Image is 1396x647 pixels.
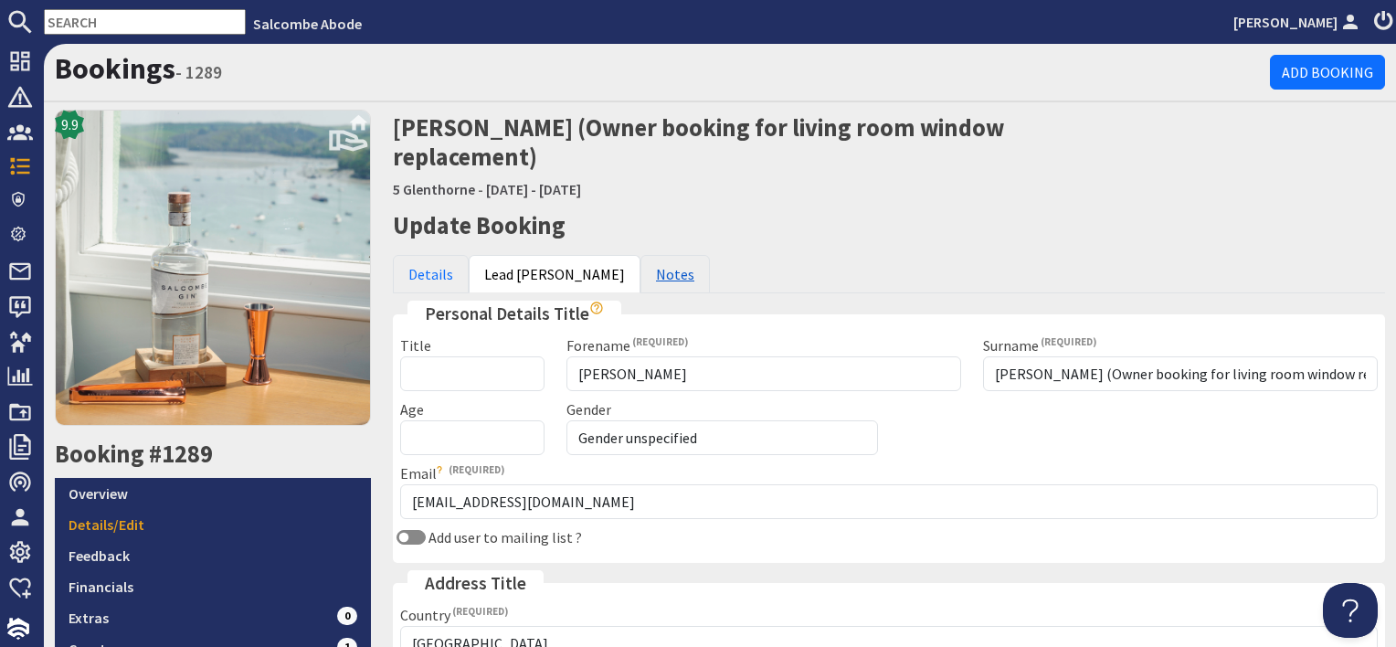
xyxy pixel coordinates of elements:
small: - 1289 [175,61,222,83]
a: Overview [55,478,371,509]
img: 5 Glenthorne's icon [55,110,371,426]
label: Surname [983,336,1096,355]
a: Extras0 [55,602,371,633]
label: Gender [566,400,611,419]
h2: Booking #1289 [55,440,371,469]
a: Details/Edit [55,509,371,540]
a: Lead [PERSON_NAME] [469,255,640,293]
input: Forename [566,356,961,391]
a: Details [393,255,469,293]
span: 0 [337,607,357,625]
input: Email Address [400,484,1378,519]
span: translation missing: en.admin.bookings.guests.fields.personal_details_title [425,302,589,324]
label: Add user to mailing list ? [426,528,582,546]
iframe: Toggle Customer Support [1323,583,1378,638]
span: - [478,180,483,198]
a: Feedback [55,540,371,571]
a: [DATE] - [DATE] [486,180,581,198]
a: Financials [55,571,371,602]
label: Email [400,464,504,483]
span: 9.9 [61,113,79,135]
h2: [PERSON_NAME] (Owner booking for living room window replacement) [393,110,1047,204]
input: SEARCH [44,9,246,35]
a: [PERSON_NAME] [1233,11,1363,33]
span: translation missing: en.admin.bookings.guests.fields.address_title [425,572,526,594]
h2: Update Booking [393,211,1385,240]
a: Add Booking [1270,55,1385,90]
label: Title [400,336,431,355]
label: Age [400,400,424,419]
label: Country [400,606,508,624]
a: Salcombe Abode [253,15,362,33]
a: Bookings [55,50,175,87]
a: 9.9 [55,110,371,440]
a: 5 Glenthorne [393,180,475,198]
img: staytech_i_w-64f4e8e9ee0a9c174fd5317b4b171b261742d2d393467e5bdba4413f4f884c10.svg [7,618,29,640]
label: Forename [566,336,688,355]
i: Show hints [589,301,604,315]
a: Notes [640,255,710,293]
